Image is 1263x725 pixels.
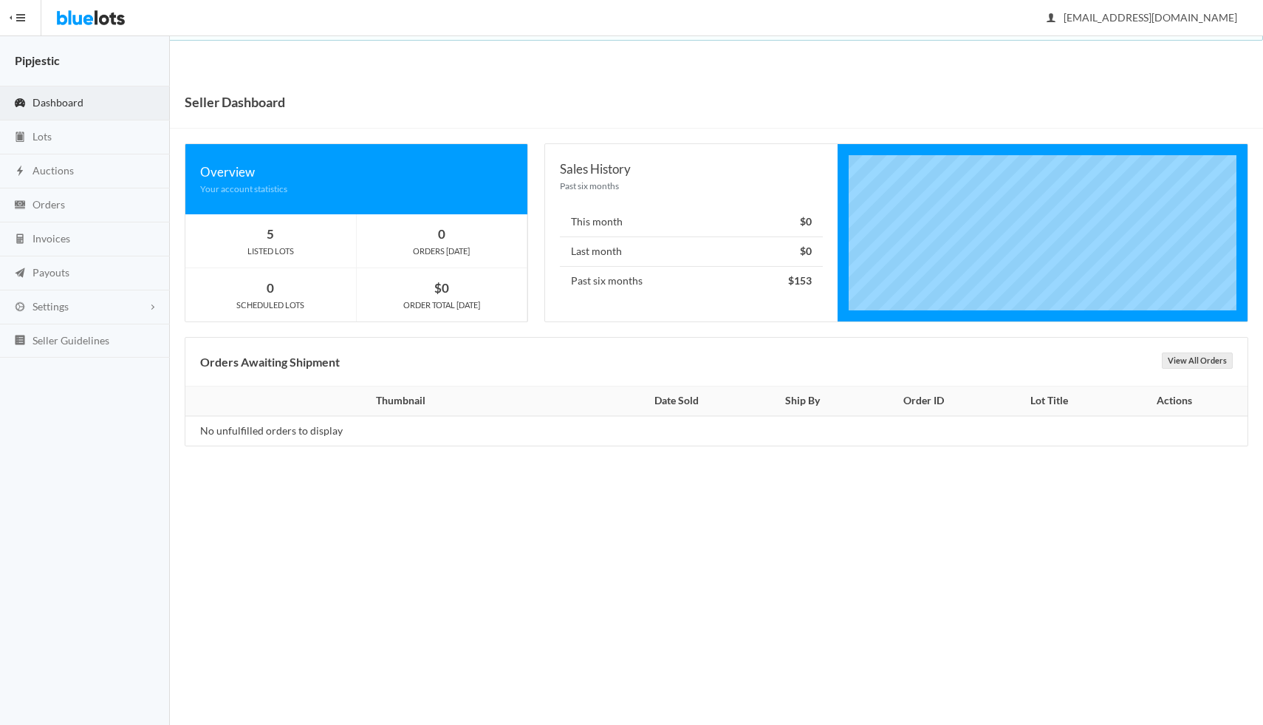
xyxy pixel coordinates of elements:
[32,300,69,313] span: Settings
[438,226,445,242] strong: 0
[267,280,274,296] strong: 0
[185,91,285,113] h1: Seller Dashboard
[745,387,860,416] th: Ship By
[32,130,52,143] span: Lots
[32,96,83,109] span: Dashboard
[185,416,608,446] td: No unfulfilled orders to display
[32,266,69,279] span: Payouts
[1109,387,1247,416] th: Actions
[434,280,449,296] strong: $0
[200,355,340,369] b: Orders Awaiting Shipment
[13,165,27,179] ion-icon: flash
[32,232,70,245] span: Invoices
[788,274,812,287] strong: $153
[560,179,823,193] div: Past six months
[357,299,527,312] div: ORDER TOTAL [DATE]
[200,162,513,182] div: Overview
[860,387,988,416] th: Order ID
[1047,11,1237,24] span: [EMAIL_ADDRESS][DOMAIN_NAME]
[800,245,812,257] strong: $0
[185,245,356,258] div: LISTED LOTS
[13,131,27,145] ion-icon: clipboard
[13,233,27,247] ion-icon: calculator
[32,164,74,177] span: Auctions
[357,245,527,258] div: ORDERS [DATE]
[560,159,823,179] div: Sales History
[1044,12,1058,26] ion-icon: person
[13,301,27,315] ion-icon: cog
[1162,353,1233,369] a: View All Orders
[32,198,65,211] span: Orders
[13,199,27,213] ion-icon: cash
[200,182,513,196] div: Your account statistics
[13,97,27,111] ion-icon: speedometer
[267,226,274,242] strong: 5
[185,299,356,312] div: SCHEDULED LOTS
[32,334,109,347] span: Seller Guidelines
[560,208,823,237] li: This month
[608,387,745,416] th: Date Sold
[15,53,60,67] strong: Pipjestic
[560,266,823,296] li: Past six months
[988,387,1109,416] th: Lot Title
[185,387,608,416] th: Thumbnail
[560,236,823,267] li: Last month
[800,215,812,228] strong: $0
[13,334,27,348] ion-icon: list box
[13,267,27,281] ion-icon: paper plane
